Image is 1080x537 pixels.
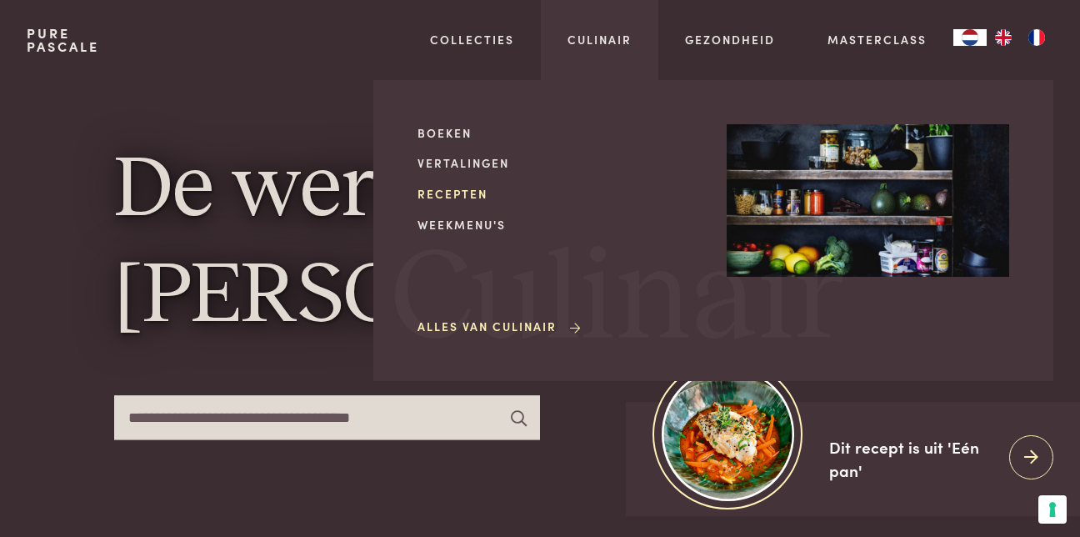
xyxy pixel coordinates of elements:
a: https://admin.purepascale.com/wp-content/uploads/2025/08/home_recept_link.jpg Dit recept is uit '... [626,402,1080,516]
a: Masterclass [827,31,927,48]
a: PurePascale [27,27,99,53]
a: Recepten [417,185,700,203]
img: https://admin.purepascale.com/wp-content/uploads/2025/08/home_recept_link.jpg [662,368,794,500]
span: Culinair [391,236,844,364]
a: Alles van Culinair [417,318,583,335]
div: Language [953,29,987,46]
a: Culinair [567,31,632,48]
ul: Language list [987,29,1053,46]
a: Vertalingen [417,154,700,172]
a: Collecties [430,31,514,48]
img: Culinair [727,124,1009,278]
a: Gezondheid [685,31,775,48]
aside: Language selected: Nederlands [953,29,1053,46]
a: Boeken [417,124,700,142]
button: Uw voorkeuren voor toestemming voor trackingtechnologieën [1038,495,1067,524]
a: NL [953,29,987,46]
div: Dit recept is uit 'Eén pan' [829,435,996,483]
a: FR [1020,29,1053,46]
a: Weekmenu's [417,216,700,233]
a: EN [987,29,1020,46]
h1: De wereld van [PERSON_NAME] [114,138,966,351]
